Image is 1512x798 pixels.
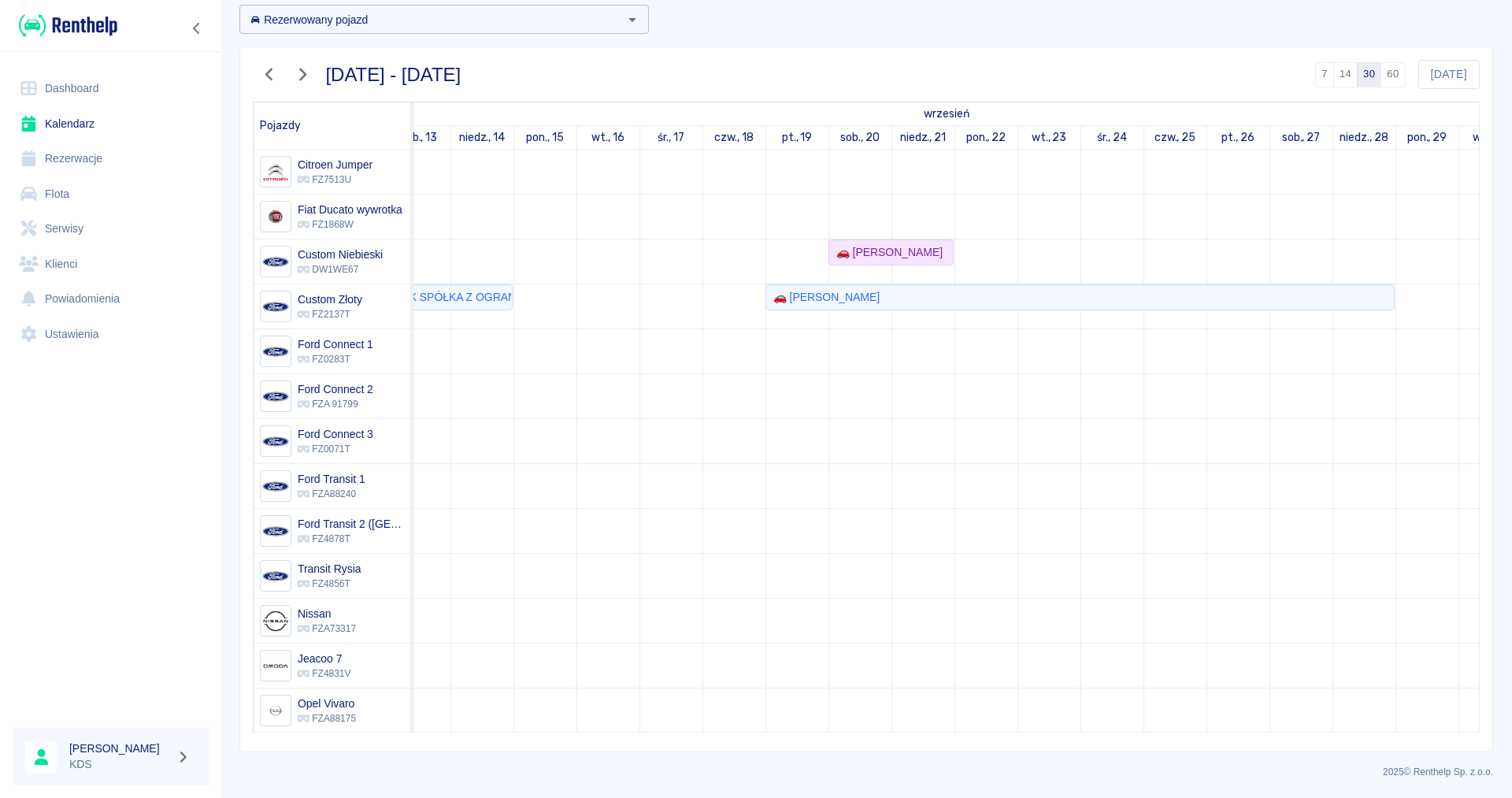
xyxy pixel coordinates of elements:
img: Image [262,563,288,589]
a: 25 września 2025 [1151,126,1200,149]
a: Rezerwacje [13,141,209,176]
p: FZ7513U [298,173,372,187]
a: Renthelp logo [13,13,117,39]
a: Ustawienia [13,317,209,352]
h6: Citroen Jumper [298,157,372,173]
a: 28 września 2025 [1336,126,1392,149]
p: FZ0283T [298,352,373,366]
button: [DATE] [1418,60,1480,89]
img: Image [262,384,288,410]
a: 21 września 2025 [896,126,951,149]
a: 8 września 2025 [920,102,973,125]
span: Pojazdy [260,119,301,132]
img: Image [262,518,288,544]
a: 15 września 2025 [522,126,568,149]
div: 🚗 [PERSON_NAME] [767,289,880,306]
img: Image [262,249,288,275]
p: FZ1868W [298,217,402,232]
p: KDS [69,756,170,773]
a: 26 września 2025 [1217,126,1258,149]
img: Image [262,159,288,185]
h6: Custom Niebieski [298,247,383,262]
h6: Custom Złoty [298,291,362,307]
a: Flota [13,176,209,212]
p: FZ4878T [298,532,404,546]
p: FZA88240 [298,487,365,501]
a: 29 września 2025 [1403,126,1451,149]
h6: [PERSON_NAME] [69,740,170,756]
button: 30 dni [1357,62,1381,87]
button: 7 dni [1315,62,1334,87]
a: 13 września 2025 [397,126,442,149]
a: Serwisy [13,211,209,247]
img: Image [262,429,288,455]
h3: [DATE] - [DATE] [326,64,461,86]
p: FZ4831V [298,666,350,681]
h6: Ford Connect 1 [298,336,373,352]
button: 14 dni [1333,62,1358,87]
a: 16 września 2025 [587,126,628,149]
button: Zwiń nawigację [185,18,209,39]
a: 22 września 2025 [962,126,1010,149]
img: Renthelp logo [19,13,117,39]
p: FZ0071T [298,442,373,456]
a: 18 września 2025 [710,126,758,149]
a: 30 września 2025 [1469,126,1512,149]
img: Image [262,608,288,634]
img: Image [262,653,288,679]
h6: Nissan [298,606,356,622]
img: Image [262,698,288,724]
input: Wyszukaj i wybierz pojazdy... [244,9,618,29]
h6: Ford Transit 1 [298,471,365,487]
p: FZ2137T [298,307,362,321]
a: Powiadomienia [13,281,209,317]
a: 14 września 2025 [455,126,510,149]
h6: Ford Transit 2 (Niemcy) [298,516,404,532]
p: FZA88175 [298,711,356,726]
a: Klienci [13,247,209,282]
p: FZA 91799 [298,397,373,411]
a: 19 września 2025 [778,126,817,149]
a: Kalendarz [13,106,209,142]
button: Otwórz [621,9,643,31]
p: FZA73317 [298,622,356,636]
div: 🚗 [PERSON_NAME] [830,244,943,261]
div: 🚗 HYDROTANK SPÓŁKA Z OGRANICZONĄ ODPOWIEDZIALNOŚCIĄ - [PERSON_NAME] [326,289,511,306]
img: Image [262,339,288,365]
img: Image [262,204,288,230]
a: 27 września 2025 [1278,126,1325,149]
img: Image [262,294,288,320]
a: 20 września 2025 [836,126,884,149]
img: Image [262,473,288,499]
a: 24 września 2025 [1093,126,1131,149]
p: 2025 © Renthelp Sp. z o.o. [239,765,1493,779]
h6: Jeacoo 7 [298,651,350,666]
button: 60 dni [1380,62,1405,87]
h6: Transit Rysia [298,561,361,577]
p: FZ4856T [298,577,361,591]
p: DW1WE67 [298,262,383,277]
a: 23 września 2025 [1028,126,1071,149]
a: 17 września 2025 [654,126,688,149]
h6: Ford Connect 3 [298,426,373,442]
h6: Ford Connect 2 [298,381,373,397]
h6: Opel Vivaro [298,696,356,711]
h6: Fiat Ducato wywrotka [298,202,402,217]
a: Dashboard [13,71,209,106]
